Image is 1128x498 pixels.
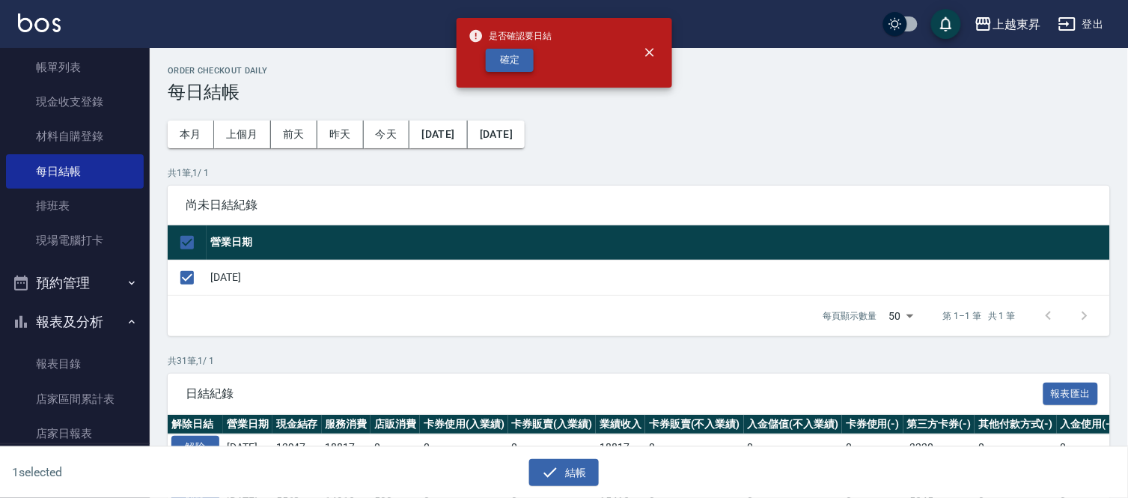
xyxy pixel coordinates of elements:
[6,119,144,154] a: 材料自購登錄
[1052,10,1110,38] button: 登出
[883,296,919,336] div: 50
[207,260,1110,295] td: [DATE]
[596,415,645,434] th: 業績收入
[409,121,467,148] button: [DATE]
[975,415,1057,434] th: 其他付款方式(-)
[168,166,1110,180] p: 共 1 筆, 1 / 1
[168,415,223,434] th: 解除日結
[975,434,1057,461] td: 0
[943,309,1016,323] p: 第 1–1 筆 共 1 筆
[645,415,744,434] th: 卡券販賣(不入業績)
[469,28,552,43] span: 是否確認要日結
[168,82,1110,103] h3: 每日結帳
[486,49,534,72] button: 確定
[903,434,975,461] td: -3220
[420,434,508,461] td: 0
[468,121,525,148] button: [DATE]
[371,434,420,461] td: 0
[317,121,364,148] button: 昨天
[529,459,599,487] button: 結帳
[6,223,144,258] a: 現場電腦打卡
[508,415,597,434] th: 卡券販賣(入業績)
[271,121,317,148] button: 前天
[364,121,410,148] button: 今天
[6,416,144,451] a: 店家日報表
[993,15,1040,34] div: 上越東昇
[6,347,144,381] a: 報表目錄
[1057,434,1118,461] td: 0
[168,121,214,148] button: 本月
[223,415,272,434] th: 營業日期
[842,434,903,461] td: 0
[186,198,1092,213] span: 尚未日結紀錄
[6,189,144,223] a: 排班表
[12,463,279,482] h6: 1 selected
[171,436,219,459] button: 解除
[1043,383,1099,406] button: 報表匯出
[6,85,144,119] a: 現金收支登錄
[596,434,645,461] td: 18817
[168,66,1110,76] h2: Order checkout daily
[223,434,272,461] td: [DATE]
[645,434,744,461] td: 0
[322,434,371,461] td: 18817
[842,415,903,434] th: 卡券使用(-)
[931,9,961,39] button: save
[6,382,144,416] a: 店家區間累計表
[744,415,843,434] th: 入金儲值(不入業績)
[207,225,1110,261] th: 營業日期
[1057,415,1118,434] th: 入金使用(-)
[168,354,1110,368] p: 共 31 筆, 1 / 1
[18,13,61,32] img: Logo
[508,434,597,461] td: 0
[744,434,843,461] td: 0
[6,264,144,303] button: 預約管理
[633,36,666,69] button: close
[6,154,144,189] a: 每日結帳
[322,415,371,434] th: 服務消費
[1043,386,1099,400] a: 報表匯出
[420,415,508,434] th: 卡券使用(入業績)
[186,386,1043,401] span: 日結紀錄
[272,415,322,434] th: 現金結存
[6,303,144,341] button: 報表及分析
[823,309,877,323] p: 每頁顯示數量
[6,50,144,85] a: 帳單列表
[371,415,420,434] th: 店販消費
[214,121,271,148] button: 上個月
[969,9,1046,40] button: 上越東昇
[272,434,322,461] td: 13947
[903,415,975,434] th: 第三方卡券(-)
